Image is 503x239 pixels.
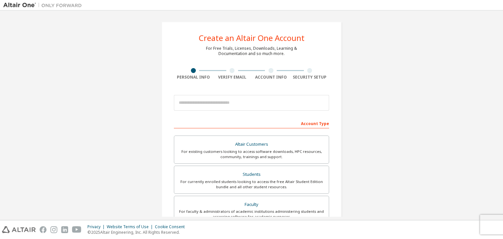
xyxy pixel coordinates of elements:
[72,226,82,233] img: youtube.svg
[61,226,68,233] img: linkedin.svg
[178,179,325,190] div: For currently enrolled students looking to access the free Altair Student Edition bundle and all ...
[174,118,329,128] div: Account Type
[87,230,189,235] p: © 2025 Altair Engineering, Inc. All Rights Reserved.
[40,226,47,233] img: facebook.svg
[87,224,107,230] div: Privacy
[2,226,36,233] img: altair_logo.svg
[178,209,325,219] div: For faculty & administrators of academic institutions administering students and accessing softwa...
[107,224,155,230] div: Website Terms of Use
[174,75,213,80] div: Personal Info
[178,140,325,149] div: Altair Customers
[178,200,325,209] div: Faculty
[155,224,189,230] div: Cookie Consent
[206,46,297,56] div: For Free Trials, Licenses, Downloads, Learning & Documentation and so much more.
[199,34,305,42] div: Create an Altair One Account
[290,75,329,80] div: Security Setup
[213,75,252,80] div: Verify Email
[178,170,325,179] div: Students
[178,149,325,159] div: For existing customers looking to access software downloads, HPC resources, community, trainings ...
[251,75,290,80] div: Account Info
[3,2,85,9] img: Altair One
[50,226,57,233] img: instagram.svg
